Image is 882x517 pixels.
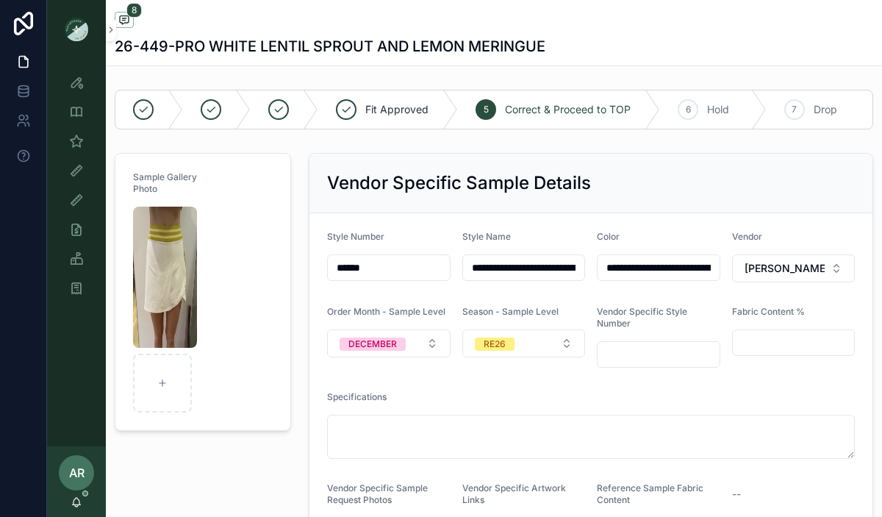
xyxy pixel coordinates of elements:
[597,482,703,505] span: Reference Sample Fabric Content
[732,231,762,242] span: Vendor
[597,231,620,242] span: Color
[814,102,837,117] span: Drop
[707,102,729,117] span: Hold
[133,171,197,194] span: Sample Gallery Photo
[327,171,591,195] h2: Vendor Specific Sample Details
[745,261,825,276] span: [PERSON_NAME]
[327,306,445,317] span: Order Month - Sample Level
[462,306,559,317] span: Season - Sample Level
[484,104,489,115] span: 5
[732,306,805,317] span: Fabric Content %
[115,12,134,30] button: 8
[462,231,511,242] span: Style Name
[115,36,545,57] h1: 26-449-PRO WHITE LENTIL SPROUT AND LEMON MERINGUE
[732,254,856,282] button: Select Button
[133,207,197,348] img: Screenshot-2025-09-11-150102.png
[327,329,451,357] button: Select Button
[484,338,506,351] div: RE26
[69,464,85,482] span: AR
[732,487,741,502] span: --
[65,18,88,41] img: App logo
[462,482,566,505] span: Vendor Specific Artwork Links
[462,329,586,357] button: Select Button
[126,3,142,18] span: 8
[348,338,397,351] div: DECEMBER
[686,104,691,115] span: 6
[327,391,387,402] span: Specifications
[327,482,428,505] span: Vendor Specific Sample Request Photos
[47,59,106,321] div: scrollable content
[505,102,631,117] span: Correct & Proceed to TOP
[792,104,797,115] span: 7
[597,306,687,329] span: Vendor Specific Style Number
[327,231,384,242] span: Style Number
[365,102,429,117] span: Fit Approved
